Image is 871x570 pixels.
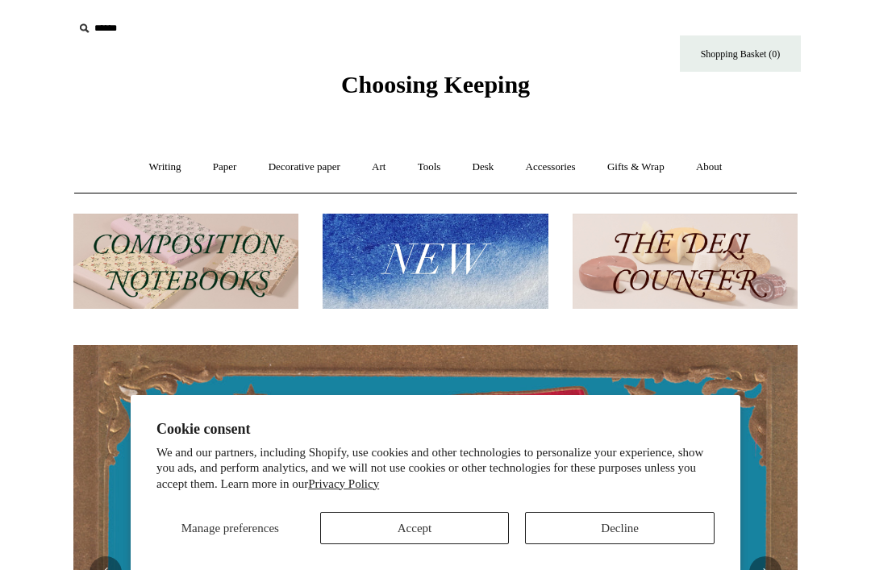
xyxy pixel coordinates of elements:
[198,146,252,189] a: Paper
[341,71,530,98] span: Choosing Keeping
[156,445,715,493] p: We and our partners, including Shopify, use cookies and other technologies to personalize your ex...
[254,146,355,189] a: Decorative paper
[320,512,510,544] button: Accept
[156,512,304,544] button: Manage preferences
[681,146,737,189] a: About
[458,146,509,189] a: Desk
[341,84,530,95] a: Choosing Keeping
[73,214,298,310] img: 202302 Composition ledgers.jpg__PID:69722ee6-fa44-49dd-a067-31375e5d54ec
[403,146,456,189] a: Tools
[680,35,801,72] a: Shopping Basket (0)
[593,146,679,189] a: Gifts & Wrap
[573,214,798,310] img: The Deli Counter
[135,146,196,189] a: Writing
[181,522,279,535] span: Manage preferences
[511,146,590,189] a: Accessories
[323,214,548,310] img: New.jpg__PID:f73bdf93-380a-4a35-bcfe-7823039498e1
[525,512,715,544] button: Decline
[156,421,715,438] h2: Cookie consent
[357,146,400,189] a: Art
[308,477,379,490] a: Privacy Policy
